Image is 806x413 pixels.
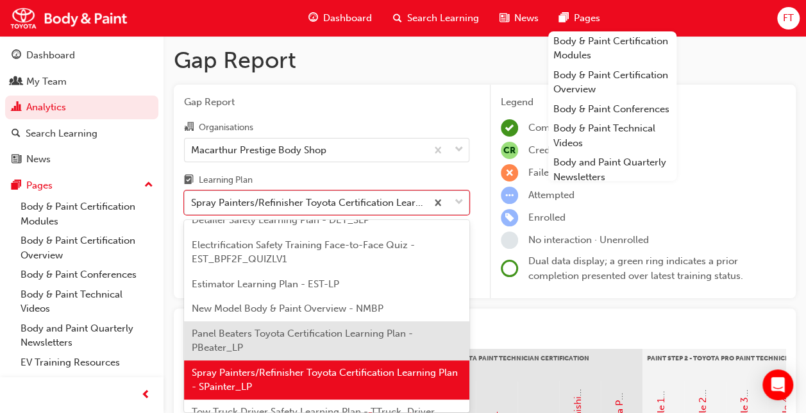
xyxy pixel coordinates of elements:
span: learningRecordVerb_FAIL-icon [501,164,518,181]
span: Completed · Attended · Passed [528,122,664,133]
span: learningRecordVerb_COMPLETE-icon [501,119,518,137]
a: Analytics [5,96,158,119]
div: Pages [26,178,53,193]
a: Body & Paint Certification Overview [15,231,158,265]
span: pages-icon [558,10,568,26]
span: null-icon [501,142,518,159]
div: Open Intercom Messenger [762,369,793,400]
button: FT [777,7,800,29]
span: Dual data display; a green ring indicates a prior completion presented over latest training status. [528,255,743,282]
div: Spray Painters/Refinisher Toyota Certification Learning Plan - SPainter_LP [191,196,428,210]
div: Paint Step 1 - Toyota Paint Technician Certification [351,349,642,381]
span: Attempted [528,189,575,201]
span: Credited [528,144,567,156]
a: Body & Paint Certification Modules [548,31,676,65]
span: news-icon [499,10,508,26]
button: Pages [5,174,158,198]
a: search-iconSearch Learning [382,5,489,31]
a: Body & Paint Conferences [548,99,676,119]
span: pages-icon [12,180,21,192]
span: guage-icon [308,10,318,26]
span: Pages [573,11,600,26]
span: learningRecordVerb_ATTEMPT-icon [501,187,518,204]
a: My Team [5,70,158,94]
a: Body and Paint Quarterly Newsletters [15,319,158,353]
a: pages-iconPages [548,5,610,31]
span: people-icon [12,76,21,88]
span: Search Learning [407,11,478,26]
span: up-icon [144,177,153,194]
span: No interaction · Unenrolled [528,234,649,246]
a: News [5,147,158,171]
a: Electrification Technology [15,372,158,392]
h1: Gap Report [174,46,796,74]
span: down-icon [455,142,464,158]
span: organisation-icon [184,122,194,133]
a: Search Learning [5,122,158,146]
div: Legend [501,95,785,110]
span: Electrification Safety Training Face-to-Face Quiz - EST_BPF2F_QUIZLV1 [192,239,415,265]
span: Dashboard [323,11,372,26]
div: My Team [26,74,67,89]
img: Trak [6,4,131,33]
div: Search Learning [26,126,97,141]
span: Estimator Learning Plan - EST-LP [192,278,339,290]
span: Panel Beaters Toyota Certification Learning Plan - PBeater_LP [192,328,413,354]
span: prev-icon [141,387,151,403]
div: Learning Plan [199,174,253,187]
span: Spray Painters/Refinisher Toyota Certification Learning Plan - SPainter_LP [192,367,458,393]
a: news-iconNews [489,5,548,31]
span: down-icon [455,194,464,211]
span: news-icon [12,154,21,165]
span: New Model Body & Paint Overview - NMBP [192,303,383,314]
span: search-icon [12,128,21,140]
div: News [26,152,51,167]
span: FT [783,11,794,26]
span: learningRecordVerb_NONE-icon [501,232,518,249]
a: Body & Paint Technical Videos [548,119,676,153]
div: Dashboard [26,48,75,63]
div: Organisations [199,121,253,134]
button: DashboardMy TeamAnalyticsSearch LearningNews [5,41,158,174]
span: chart-icon [12,102,21,114]
span: Detailer Safety Learning Plan - DET_SLP [192,214,369,226]
span: Failed · Absent [528,167,592,178]
span: News [514,11,538,26]
a: Body & Paint Certification Overview [548,65,676,99]
a: guage-iconDashboard [298,5,382,31]
a: EV Training Resources [15,353,158,373]
a: Body & Paint Technical Videos [15,285,158,319]
span: Enrolled [528,212,566,223]
div: Macarthur Prestige Body Shop [191,142,326,157]
span: guage-icon [12,50,21,62]
a: Body & Paint Certification Modules [15,197,158,231]
a: Body and Paint Quarterly Newsletters [548,153,676,187]
a: Dashboard [5,44,158,67]
span: learningRecordVerb_ENROLL-icon [501,209,518,226]
span: learningplan-icon [184,175,194,187]
a: Body & Paint Conferences [15,265,158,285]
span: search-icon [392,10,401,26]
span: Gap Report [184,95,469,110]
